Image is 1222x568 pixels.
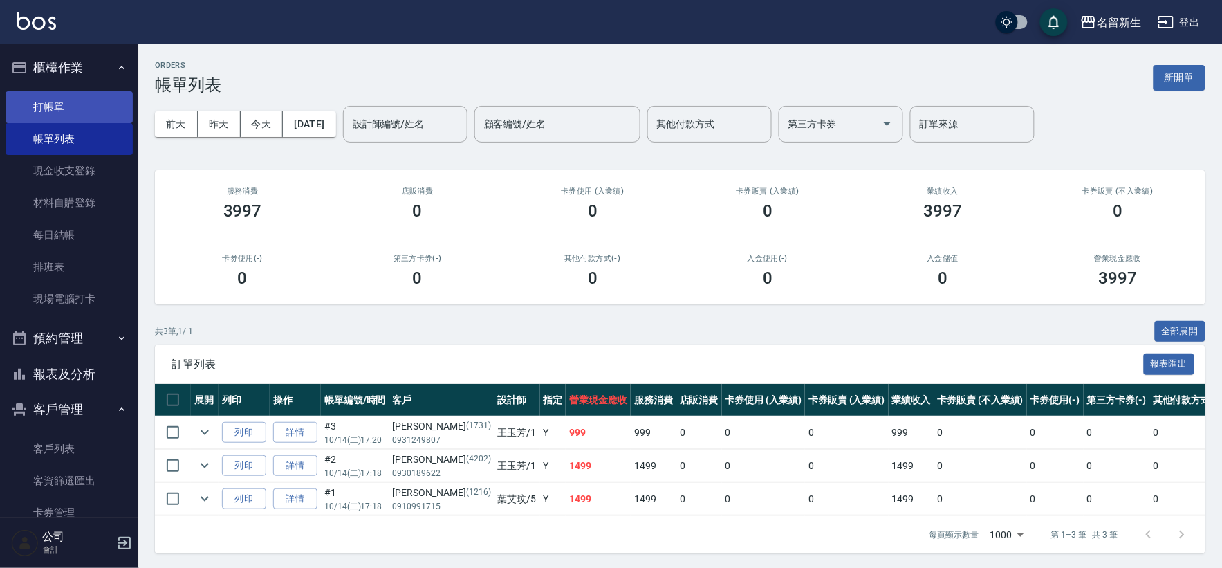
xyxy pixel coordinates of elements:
[889,384,934,416] th: 業績收入
[155,325,193,338] p: 共 3 筆, 1 / 1
[494,416,540,449] td: 王玉芳 /1
[413,268,423,288] h3: 0
[6,433,133,465] a: 客戶列表
[889,416,934,449] td: 999
[219,384,270,416] th: 列印
[238,268,248,288] h3: 0
[6,465,133,497] a: 客資篩選匯出
[6,50,133,86] button: 櫃檯作業
[985,516,1029,553] div: 1000
[273,488,317,510] a: 詳情
[722,450,806,482] td: 0
[1144,357,1195,370] a: 報表匯出
[6,356,133,392] button: 報表及分析
[172,358,1144,372] span: 訂單列表
[273,455,317,477] a: 詳情
[172,254,313,263] h2: 卡券使用(-)
[1027,483,1084,515] td: 0
[6,251,133,283] a: 排班表
[540,450,566,482] td: Y
[889,483,934,515] td: 1499
[155,111,198,137] button: 前天
[324,467,386,479] p: 10/14 (二) 17:18
[466,452,491,467] p: (4202)
[494,450,540,482] td: 王玉芳 /1
[722,384,806,416] th: 卡券使用 (入業績)
[324,434,386,446] p: 10/14 (二) 17:20
[194,488,215,509] button: expand row
[631,450,676,482] td: 1499
[321,483,389,515] td: #1
[321,416,389,449] td: #3
[1027,416,1084,449] td: 0
[805,416,889,449] td: 0
[393,434,491,446] p: 0931249807
[1040,8,1068,36] button: save
[6,155,133,187] a: 現金收支登錄
[676,450,722,482] td: 0
[521,187,663,196] h2: 卡券使用 (入業績)
[676,483,722,515] td: 0
[393,486,491,500] div: [PERSON_NAME]
[155,75,221,95] h3: 帳單列表
[222,455,266,477] button: 列印
[566,450,631,482] td: 1499
[938,268,947,288] h3: 0
[566,483,631,515] td: 1499
[1084,384,1150,416] th: 第三方卡券(-)
[393,419,491,434] div: [PERSON_NAME]
[676,384,722,416] th: 店販消費
[631,416,676,449] td: 999
[346,254,488,263] h2: 第三方卡券(-)
[6,497,133,529] a: 卡券管理
[1154,71,1205,84] a: 新開單
[222,422,266,443] button: 列印
[540,416,566,449] td: Y
[393,467,491,479] p: 0930189622
[805,450,889,482] td: 0
[6,219,133,251] a: 每日結帳
[631,384,676,416] th: 服務消費
[889,450,934,482] td: 1499
[6,187,133,219] a: 材料自購登錄
[270,384,321,416] th: 操作
[11,529,39,557] img: Person
[346,187,488,196] h2: 店販消費
[540,483,566,515] td: Y
[676,416,722,449] td: 0
[566,416,631,449] td: 999
[1075,8,1147,37] button: 名留新生
[763,268,772,288] h3: 0
[6,392,133,428] button: 客戶管理
[805,384,889,416] th: 卡券販賣 (入業績)
[763,201,772,221] h3: 0
[172,187,313,196] h3: 服務消費
[631,483,676,515] td: 1499
[389,384,494,416] th: 客戶
[1051,529,1118,541] p: 第 1–3 筆 共 3 筆
[466,486,491,500] p: (1216)
[934,384,1027,416] th: 卡券販賣 (不入業績)
[1027,450,1084,482] td: 0
[321,450,389,482] td: #2
[805,483,889,515] td: 0
[42,530,113,544] h5: 公司
[413,201,423,221] h3: 0
[1084,450,1150,482] td: 0
[1152,10,1205,35] button: 登出
[1154,65,1205,91] button: 新開單
[223,201,262,221] h3: 3997
[494,384,540,416] th: 設計師
[1098,268,1137,288] h3: 3997
[393,452,491,467] div: [PERSON_NAME]
[1047,254,1189,263] h2: 營業現金應收
[872,187,1014,196] h2: 業績收入
[1144,354,1195,375] button: 報表匯出
[1027,384,1084,416] th: 卡券使用(-)
[494,483,540,515] td: 葉艾玟 /5
[540,384,566,416] th: 指定
[6,123,133,155] a: 帳單列表
[194,422,215,443] button: expand row
[6,283,133,315] a: 現場電腦打卡
[324,500,386,513] p: 10/14 (二) 17:18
